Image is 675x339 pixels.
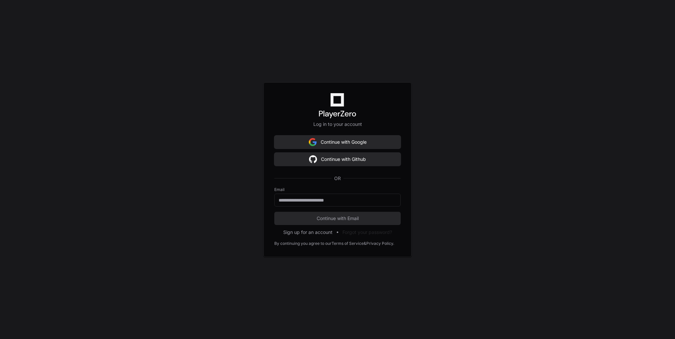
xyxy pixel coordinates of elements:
a: Terms of Service [332,241,364,246]
a: Privacy Policy. [366,241,394,246]
span: OR [332,175,343,182]
button: Sign up for an account [283,229,333,236]
div: By continuing you agree to our [274,241,332,246]
span: Continue with Email [274,215,401,222]
button: Continue with Email [274,212,401,225]
div: & [364,241,366,246]
label: Email [274,187,401,192]
img: Sign in with google [309,153,317,166]
p: Log in to your account [274,121,401,128]
button: Continue with Google [274,135,401,149]
img: Sign in with google [309,135,317,149]
button: Forgot your password? [342,229,392,236]
button: Continue with Github [274,153,401,166]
